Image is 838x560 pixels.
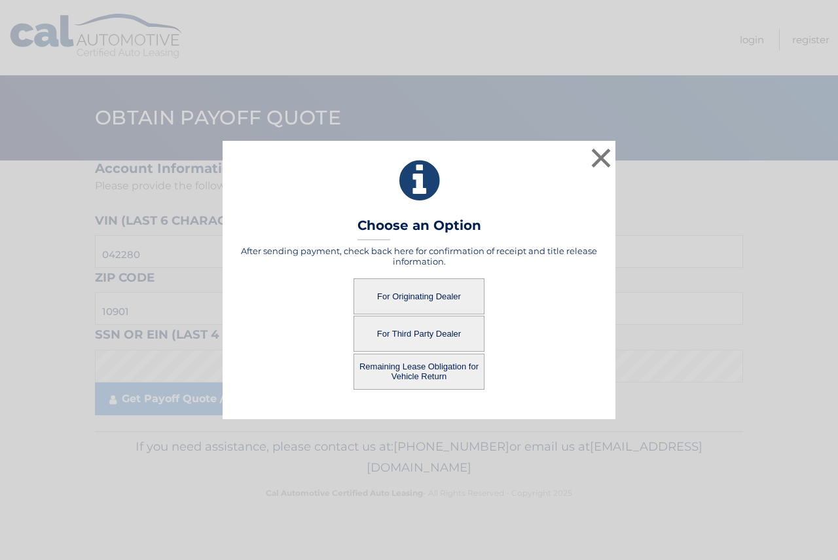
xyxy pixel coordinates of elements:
[588,145,614,171] button: ×
[354,354,484,390] button: Remaining Lease Obligation for Vehicle Return
[239,246,599,267] h5: After sending payment, check back here for confirmation of receipt and title release information.
[357,217,481,240] h3: Choose an Option
[354,316,484,352] button: For Third Party Dealer
[354,278,484,314] button: For Originating Dealer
